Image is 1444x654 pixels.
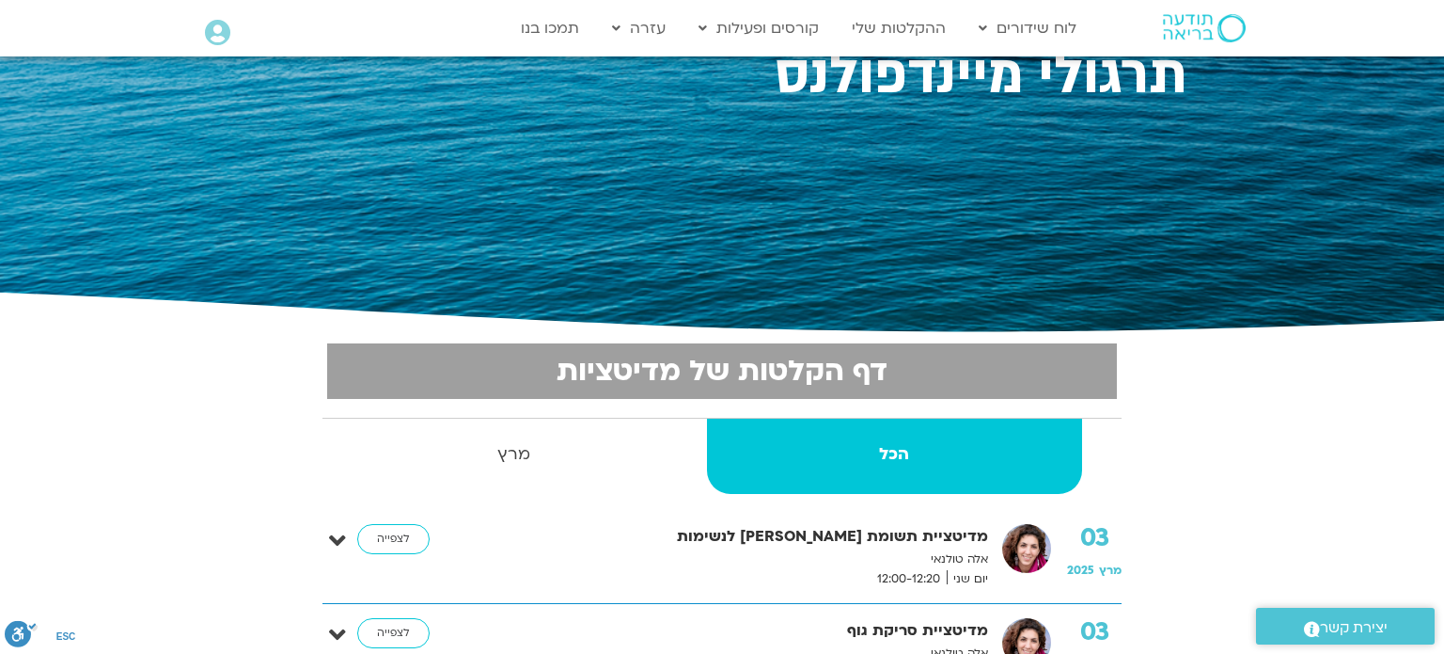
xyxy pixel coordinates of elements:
[494,524,988,550] strong: מדיטציית תשומת [PERSON_NAME] לנשימות
[707,440,1083,469] strong: הכל
[494,550,988,569] p: אלה טולנאי
[357,618,430,648] a: לצפייה
[257,51,1187,101] h2: תרגולי מיינדפולנס
[338,355,1106,388] h2: דף הקלטות של מדיטציות
[1067,563,1094,578] span: 2025
[689,10,828,46] a: קורסים ופעילות
[1256,608,1435,645] a: יצירת קשר
[324,440,703,469] strong: מרץ
[1067,618,1122,646] strong: 03
[842,10,955,46] a: ההקלטות שלי
[871,569,947,589] span: 12:00-12:20
[947,569,988,589] span: יום שני
[511,10,589,46] a: תמכו בנו
[357,524,430,554] a: לצפייה
[1320,615,1388,641] span: יצירת קשר
[494,618,988,644] strong: מדיטציית סריקת גוף
[603,10,675,46] a: עזרה
[969,10,1086,46] a: לוח שידורים
[324,419,703,494] a: מרץ
[707,419,1083,494] a: הכל
[1163,14,1246,42] img: תודעה בריאה
[1067,524,1122,552] strong: 03
[1099,563,1122,578] span: מרץ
